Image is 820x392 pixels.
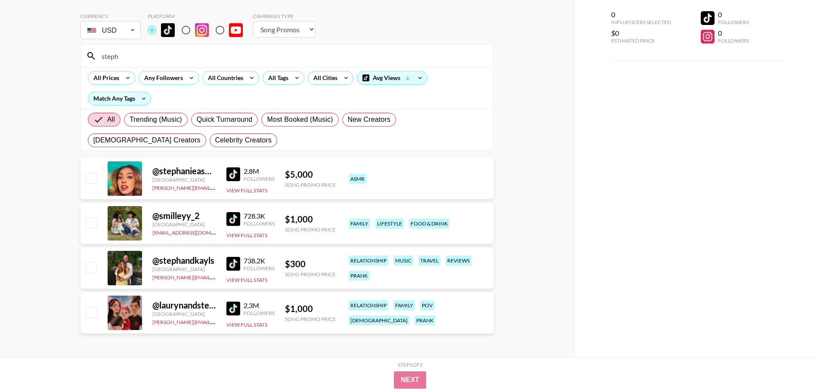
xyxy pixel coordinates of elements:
[244,212,275,220] div: 728.3K
[203,71,245,84] div: All Countries
[93,135,201,145] span: [DEMOGRAPHIC_DATA] Creators
[152,210,216,221] div: @ smilleyy_2
[107,114,115,125] span: All
[82,23,139,38] div: USD
[152,166,216,176] div: @ stephanieasmrr
[152,221,216,228] div: [GEOGRAPHIC_DATA]
[308,71,339,84] div: All Cities
[229,23,243,37] img: YouTube
[226,277,267,283] button: View Full Stats
[285,214,336,225] div: $ 1,000
[446,256,471,265] div: reviews
[130,114,182,125] span: Trending (Music)
[611,37,671,44] div: Estimated Price
[349,174,366,184] div: asmr
[393,256,413,265] div: music
[244,301,275,310] div: 2.3M
[244,167,275,176] div: 2.8M
[357,71,427,84] div: Avg Views
[226,167,240,181] img: TikTok
[152,272,280,281] a: [PERSON_NAME][EMAIL_ADDRESS][DOMAIN_NAME]
[375,219,404,228] div: lifestyle
[152,311,216,317] div: [GEOGRAPHIC_DATA]
[244,176,275,182] div: Followers
[152,176,216,183] div: [GEOGRAPHIC_DATA]
[285,226,336,233] div: Song Promo Price
[152,266,216,272] div: [GEOGRAPHIC_DATA]
[349,256,388,265] div: relationship
[267,114,333,125] span: Most Booked (Music)
[718,19,749,25] div: Followers
[263,71,290,84] div: All Tags
[611,19,671,25] div: Influencers Selected
[152,317,280,325] a: [PERSON_NAME][EMAIL_ADDRESS][DOMAIN_NAME]
[415,315,435,325] div: prank
[420,300,434,310] div: pov
[349,300,388,310] div: relationship
[195,23,209,37] img: Instagram
[226,321,267,328] button: View Full Stats
[226,257,240,271] img: TikTok
[611,29,671,37] div: $0
[718,29,749,37] div: 0
[349,219,370,228] div: family
[349,315,409,325] div: [DEMOGRAPHIC_DATA]
[88,71,121,84] div: All Prices
[718,10,749,19] div: 0
[226,212,240,226] img: TikTok
[285,271,336,278] div: Song Promo Price
[611,10,671,19] div: 0
[244,310,275,316] div: Followers
[215,135,272,145] span: Celebrity Creators
[244,265,275,272] div: Followers
[226,187,267,194] button: View Full Stats
[285,169,336,180] div: $ 5,000
[285,182,336,188] div: Song Promo Price
[348,114,391,125] span: New Creators
[409,219,449,228] div: food & drink
[139,71,185,84] div: Any Followers
[197,114,253,125] span: Quick Turnaround
[152,228,239,236] a: [EMAIL_ADDRESS][DOMAIN_NAME]
[244,256,275,265] div: 738.2K
[418,256,440,265] div: travel
[394,371,426,389] button: Next
[393,300,415,310] div: family
[152,183,280,191] a: [PERSON_NAME][EMAIL_ADDRESS][DOMAIN_NAME]
[226,302,240,315] img: TikTok
[96,49,488,63] input: Search by User Name
[88,92,151,105] div: Match Any Tags
[718,37,749,44] div: Followers
[285,316,336,322] div: Song Promo Price
[253,13,316,19] div: Campaign Type
[80,13,141,19] div: Currency
[349,271,369,281] div: prank
[244,220,275,227] div: Followers
[777,349,810,382] iframe: Drift Widget Chat Controller
[398,361,423,368] div: Step 1 of 2
[152,300,216,311] div: @ laurynandsteph
[152,255,216,266] div: @ stephandkayls
[226,232,267,238] button: View Full Stats
[285,259,336,269] div: $ 300
[148,13,250,19] div: Platform
[161,23,175,37] img: TikTok
[285,303,336,314] div: $ 1,000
